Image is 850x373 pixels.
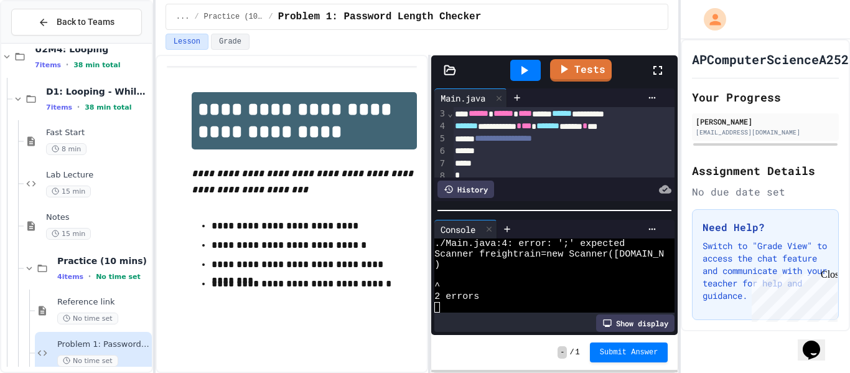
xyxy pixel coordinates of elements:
[434,88,507,107] div: Main.java
[46,186,91,197] span: 15 min
[434,92,492,105] div: Main.java
[35,61,61,69] span: 7 items
[96,273,141,281] span: No time set
[600,347,658,357] span: Submit Answer
[596,314,675,332] div: Show display
[88,271,91,281] span: •
[57,16,114,29] span: Back to Teams
[66,60,68,70] span: •
[434,108,447,120] div: 3
[57,313,118,324] span: No time set
[747,269,838,322] iframe: chat widget
[550,59,612,82] a: Tests
[434,238,625,249] span: ./Main.java:4: error: ';' expected
[46,128,149,138] span: Fast Start
[576,347,580,357] span: 1
[558,346,567,359] span: -
[434,158,447,170] div: 7
[434,170,447,182] div: 8
[434,249,686,260] span: Scanner freightrain=new Scanner([DOMAIN_NAME]
[46,228,91,240] span: 15 min
[798,323,838,361] iframe: chat widget
[434,133,447,145] div: 5
[434,281,440,291] span: ^
[434,291,479,302] span: 2 errors
[434,120,447,133] div: 4
[46,170,149,181] span: Lab Lecture
[434,145,447,158] div: 6
[73,61,120,69] span: 38 min total
[447,108,453,118] span: Fold line
[434,220,497,238] div: Console
[437,181,494,198] div: History
[703,240,828,302] p: Switch to "Grade View" to access the chat feature and communicate with your teacher for help and ...
[211,34,250,50] button: Grade
[434,223,482,236] div: Console
[692,162,839,179] h2: Assignment Details
[166,34,208,50] button: Lesson
[434,260,440,270] span: )
[692,88,839,106] h2: Your Progress
[569,347,574,357] span: /
[176,12,190,22] span: ...
[269,12,273,22] span: /
[77,102,80,112] span: •
[703,220,828,235] h3: Need Help?
[46,143,86,155] span: 8 min
[35,44,149,55] span: U2M4: Looping
[11,9,142,35] button: Back to Teams
[691,5,729,34] div: My Account
[46,212,149,223] span: Notes
[194,12,198,22] span: /
[696,128,835,137] div: [EMAIL_ADDRESS][DOMAIN_NAME]
[85,103,131,111] span: 38 min total
[590,342,668,362] button: Submit Answer
[57,273,83,281] span: 4 items
[46,103,72,111] span: 7 items
[5,5,86,79] div: Chat with us now!Close
[57,255,149,267] span: Practice (10 mins)
[57,297,149,308] span: Reference link
[278,9,481,24] span: Problem 1: Password Length Checker
[46,86,149,97] span: D1: Looping - While Loops
[204,12,264,22] span: Practice (10 mins)
[696,116,835,127] div: [PERSON_NAME]
[692,184,839,199] div: No due date set
[57,339,149,350] span: Problem 1: Password Length Checker
[57,355,118,367] span: No time set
